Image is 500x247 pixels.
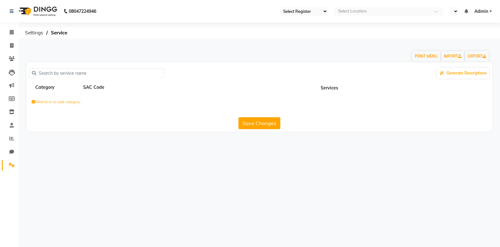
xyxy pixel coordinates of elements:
img: logo [16,3,59,20]
div: Select Location [338,8,367,14]
button: PRINT MENU [412,51,440,62]
a: IMPORT [441,51,464,62]
button: Save Changes [238,117,280,129]
b: 08047224946 [69,3,96,20]
a: EXPORT [465,51,489,62]
label: Click here to add category. [32,99,81,105]
span: Admin [474,8,488,15]
div: SAC Code [82,83,128,91]
button: Generate Descriptions [437,68,489,78]
th: Services [166,82,492,93]
span: Settings [22,27,46,38]
input: Search by service name [36,68,161,78]
span: Generate Descriptions [447,71,487,75]
div: Category [35,83,80,91]
span: Service [48,27,70,38]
